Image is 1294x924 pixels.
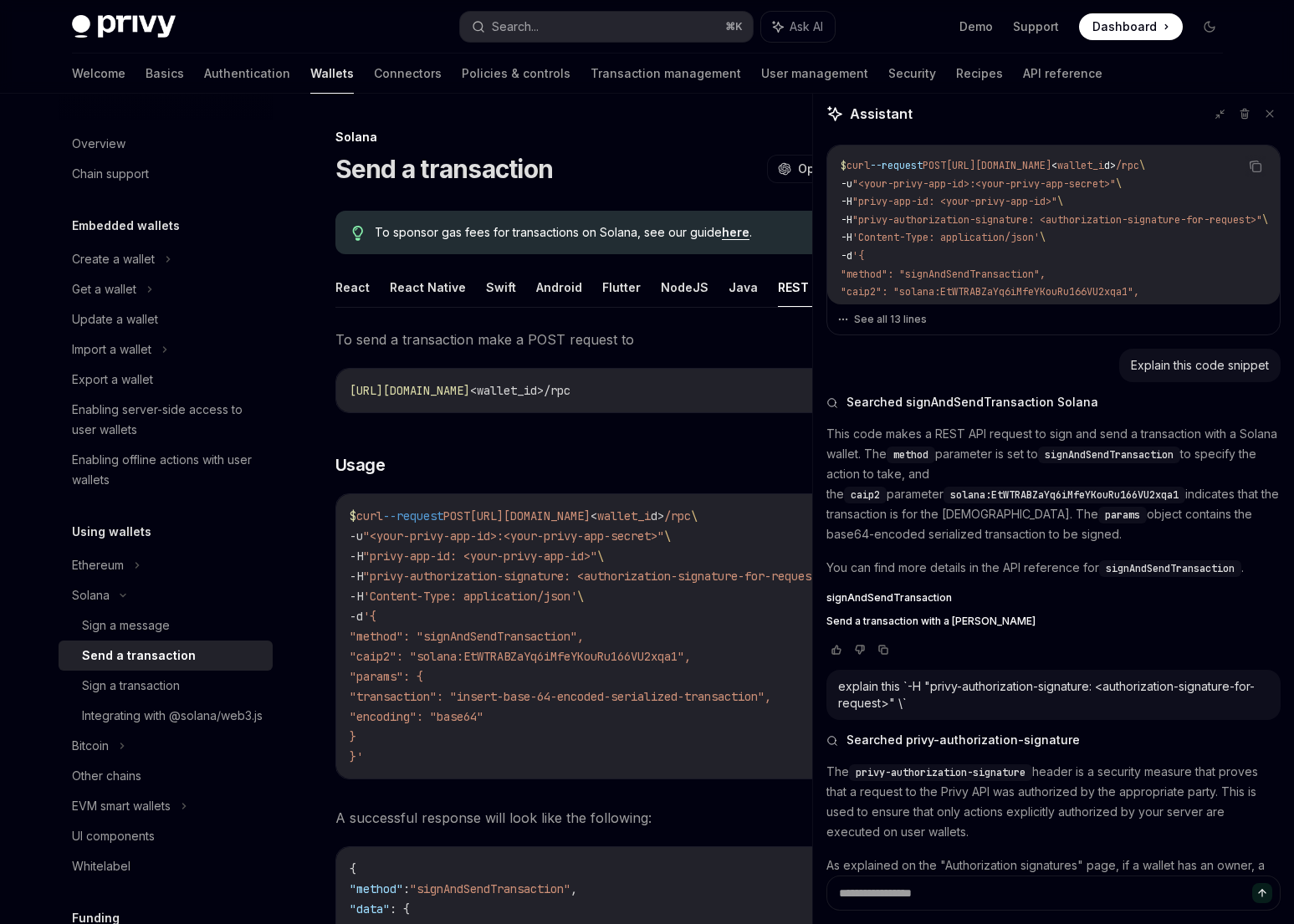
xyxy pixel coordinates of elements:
span: \ [1057,195,1063,208]
span: : [403,881,410,896]
span: \ [691,508,698,523]
h5: Using wallets [72,522,151,542]
span: signAndSendTransaction [1106,562,1235,575]
span: "signAndSendTransaction" [410,881,570,896]
span: ⌘ K [725,20,743,33]
span: signAndSendTransaction [1045,448,1174,462]
span: '{ [363,609,376,624]
div: Export a wallet [72,370,153,390]
a: API reference [1023,54,1102,94]
span: > [1110,159,1116,172]
a: Transaction management [591,54,741,94]
span: -u [350,528,363,544]
span: -H [841,195,852,208]
a: Connectors [374,54,442,94]
span: signAndSendTransaction [826,591,952,605]
span: "method": "signAndSendTransaction", [350,629,584,644]
button: Searched privy-authorization-signature [826,732,1281,748]
span: d [651,508,657,523]
a: Send a transaction with a [PERSON_NAME] [826,615,1281,628]
span: -H [841,213,852,227]
div: Solana [335,129,939,145]
button: NodeJS [661,268,708,307]
span: --request [870,159,923,172]
span: method [893,448,928,462]
button: Toggle dark mode [1196,13,1223,40]
span: -d [350,609,363,624]
span: "caip2": "solana:EtWTRABZaYq6iMfeYKouRu166VU2xqa1", [350,649,691,664]
span: \ [1040,231,1046,244]
div: Solana [72,585,110,605]
h1: Send a transaction [335,154,554,184]
span: To send a transaction make a POST request to [335,328,939,351]
div: explain this `-H "privy-authorization-signature: <authorization-signature-for-request>" \` [838,678,1269,712]
div: Ethereum [72,555,124,575]
a: Dashboard [1079,13,1183,40]
span: \ [597,549,604,564]
a: Enabling server-side access to user wallets [59,395,273,445]
div: Sign a message [82,615,170,636]
span: -d [841,249,852,263]
span: POST [923,159,946,172]
span: privy-authorization-signature [856,766,1025,779]
span: 'Content-Type: application/json' [852,231,1040,244]
span: Searched privy-authorization-signature [846,732,1080,748]
span: -H [350,569,363,584]
span: solana:EtWTRABZaYq6iMfeYKouRu166VU2xqa1 [950,488,1179,502]
a: here [722,225,749,240]
a: Wallets [310,54,354,94]
span: Assistant [850,104,913,124]
span: Searched signAndSendTransaction Solana [846,394,1098,411]
span: \ [577,589,584,604]
div: Bitcoin [72,736,109,756]
div: Overview [72,134,125,154]
a: Other chains [59,761,273,791]
span: -H [841,231,852,244]
div: Explain this code snippet [1131,357,1269,374]
a: Policies & controls [462,54,570,94]
span: params [1105,508,1140,522]
a: Whitelabel [59,851,273,881]
a: Integrating with @solana/web3.js [59,701,273,731]
div: UI components [72,826,155,846]
span: 'Content-Type: application/json' [363,589,577,604]
button: Ask AI [761,12,835,42]
span: [URL][DOMAIN_NAME] [350,383,470,398]
span: , [570,881,577,896]
div: Chain support [72,164,149,184]
p: This code makes a REST API request to sign and send a transaction with a Solana wallet. The param... [826,424,1281,544]
span: Usage [335,453,386,477]
span: \ [1262,213,1268,227]
div: Integrating with @solana/web3.js [82,706,263,726]
p: The header is a security measure that proves that a request to the Privy API was authorized by th... [826,762,1281,842]
span: Send a transaction with a [PERSON_NAME] [826,615,1036,628]
div: Enabling offline actions with user wallets [72,450,263,490]
a: Send a transaction [59,641,273,671]
span: "encoding": "base64" [350,709,483,724]
span: '{ [852,249,864,263]
a: User management [761,54,868,94]
a: Sign a message [59,610,273,641]
span: "method" [350,881,403,896]
span: A successful response will look like the following: [335,806,939,830]
span: } [350,729,356,744]
span: caip2 [851,488,880,502]
button: Searched signAndSendTransaction Solana [826,394,1281,411]
span: : { [390,901,410,916]
button: React [335,268,370,307]
span: "<your-privy-app-id>:<your-privy-app-secret>" [363,528,664,544]
div: Get a wallet [72,279,136,299]
span: $ [841,159,846,172]
a: Support [1013,18,1059,35]
span: /rpc [1116,159,1139,172]
div: Search... [492,17,539,37]
a: UI components [59,821,273,851]
a: Chain support [59,159,273,189]
button: REST API [778,268,831,307]
span: < [1051,159,1057,172]
span: "<your-privy-app-id>:<your-privy-app-secret>" [852,177,1116,191]
span: \ [664,528,671,544]
span: POST [443,508,470,523]
a: Overview [59,129,273,159]
div: Sign a transaction [82,676,180,696]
